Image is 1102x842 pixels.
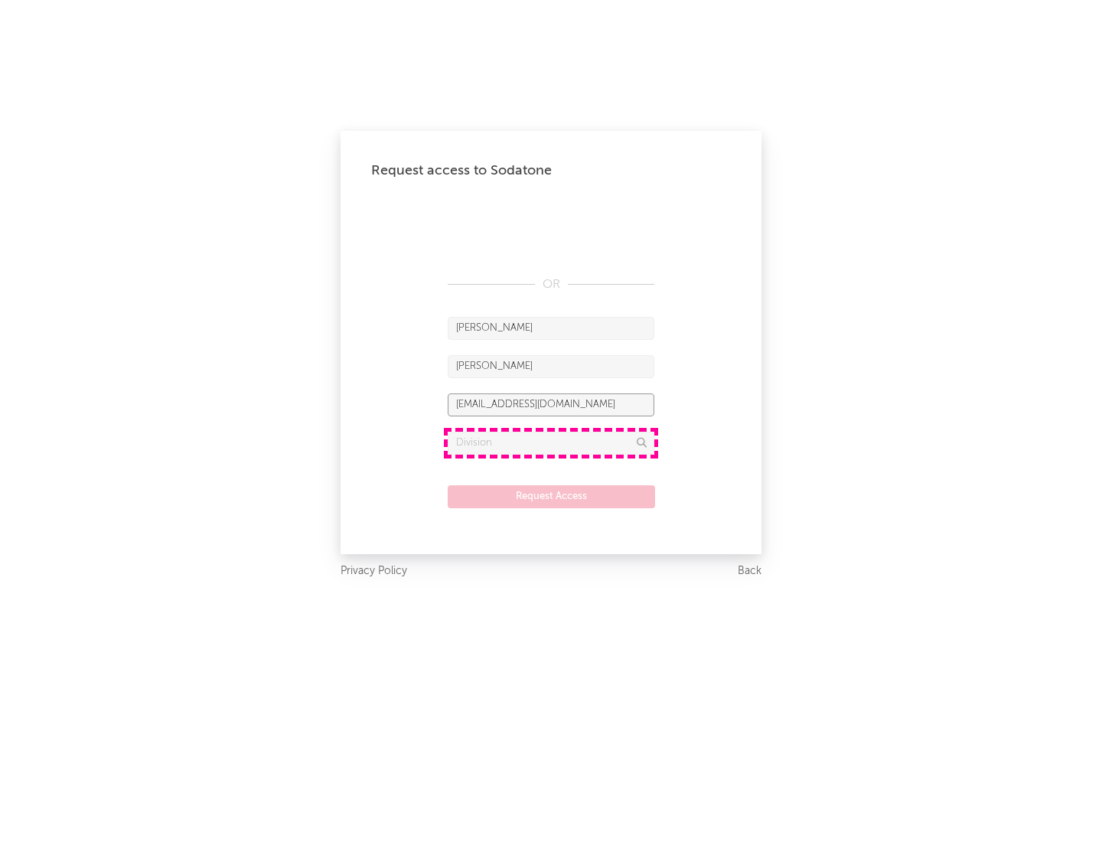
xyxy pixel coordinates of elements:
[448,355,654,378] input: Last Name
[448,276,654,294] div: OR
[448,432,654,455] input: Division
[371,162,731,180] div: Request access to Sodatone
[448,317,654,340] input: First Name
[341,562,407,581] a: Privacy Policy
[448,393,654,416] input: Email
[738,562,761,581] a: Back
[448,485,655,508] button: Request Access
